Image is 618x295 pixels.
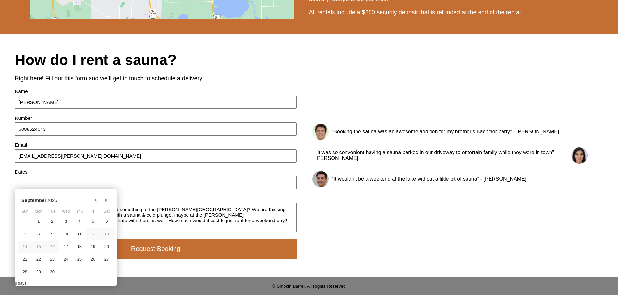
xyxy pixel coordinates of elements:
[329,126,563,138] div: "Booking the sauna was an awesome addition for my brother's Bachelor party" - [PERSON_NAME]
[15,115,297,121] div: Number
[15,72,297,85] div: Right here! Fill out this form and we'll get in touch to schedule a delivery.
[15,169,297,175] div: Dates
[309,6,603,19] div: All rentals include a $250 security deposit that is refunded at the end of the rental.
[15,88,297,94] div: Name
[329,173,530,185] div: "It wouldn't be a weekend at the lake without a little bit of sauna" - [PERSON_NAME]
[15,196,297,201] div: Anything Else
[312,124,329,140] img: matt.png
[15,239,297,259] button: Request Booking
[312,171,329,187] img: bryan.jpeg
[272,284,345,289] div: © Smokin Barrel, All Rights Reserved
[571,147,588,164] img: sarah.png
[312,146,572,165] div: "It was so convenient having a sauna parked in our driveway to entertain family while they were i...
[15,49,297,72] div: How do I rent a sauna?
[15,142,297,148] div: Email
